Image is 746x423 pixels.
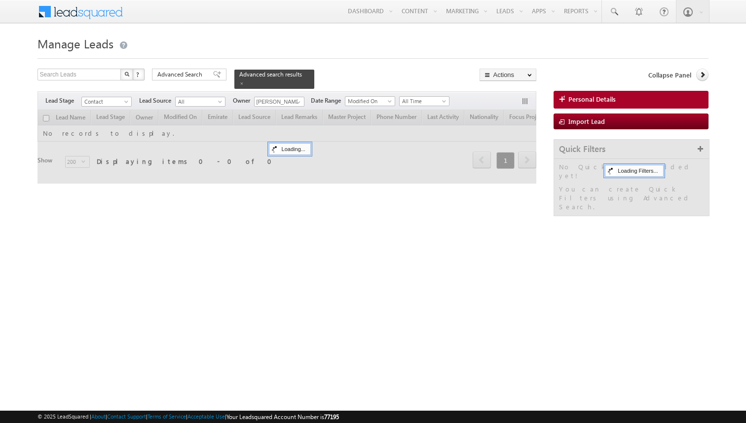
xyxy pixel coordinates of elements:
span: Collapse Panel [648,71,691,79]
div: Loading Filters... [605,165,663,177]
span: Owner [233,96,254,105]
span: All [176,97,223,106]
span: Advanced search results [239,71,302,78]
a: Acceptable Use [187,413,225,420]
span: Manage Leads [37,36,113,51]
div: Loading... [269,143,311,155]
a: Terms of Service [148,413,186,420]
span: Advanced Search [157,70,205,79]
span: Modified On [345,97,392,106]
span: © 2025 LeadSquared | | | | | [37,412,339,422]
span: Date Range [311,96,345,105]
span: ? [136,70,141,78]
a: About [91,413,106,420]
input: Type to Search [254,97,304,107]
span: Contact [82,97,129,106]
button: Actions [480,69,536,81]
a: All Time [399,96,449,106]
span: Lead Source [139,96,175,105]
button: ? [133,69,145,80]
span: Your Leadsquared Account Number is [226,413,339,421]
span: All Time [400,97,447,106]
img: Search [124,72,129,77]
a: Modified On [345,96,395,106]
span: Lead Stage [45,96,81,105]
a: All [175,97,225,107]
a: Contact [81,97,132,107]
span: 77195 [324,413,339,421]
a: Contact Support [107,413,146,420]
a: Show All Items [291,97,303,107]
span: Import Lead [568,117,605,125]
a: Personal Details [554,91,709,109]
span: Personal Details [568,95,616,104]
